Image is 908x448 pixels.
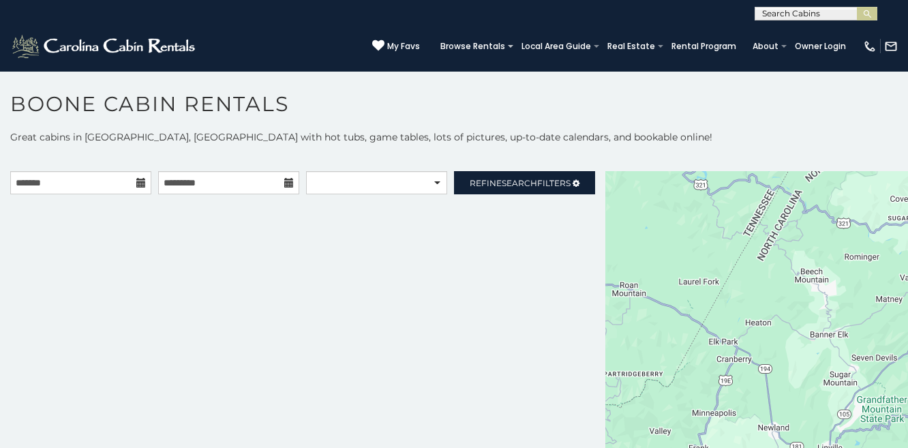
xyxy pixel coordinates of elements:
span: My Favs [387,40,420,53]
a: RefineSearchFilters [454,171,595,194]
a: Browse Rentals [434,37,512,56]
img: mail-regular-white.png [884,40,898,53]
img: White-1-2.png [10,33,199,60]
a: Owner Login [788,37,853,56]
a: My Favs [372,40,420,53]
img: phone-regular-white.png [863,40,877,53]
span: Refine Filters [470,178,571,188]
a: Local Area Guide [515,37,598,56]
a: Rental Program [665,37,743,56]
span: Search [502,178,537,188]
a: About [746,37,785,56]
a: Real Estate [601,37,662,56]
